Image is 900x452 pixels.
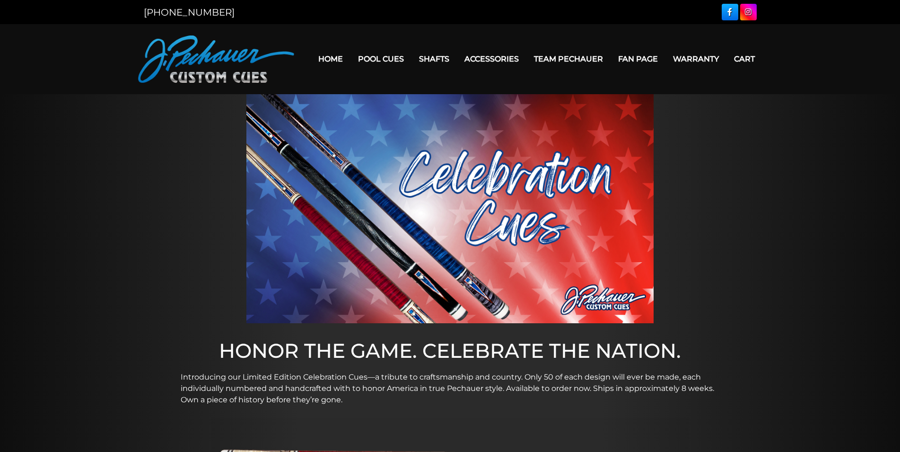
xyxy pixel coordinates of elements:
a: Cart [726,47,762,71]
p: Introducing our Limited Edition Celebration Cues—a tribute to craftsmanship and country. Only 50 ... [181,372,720,406]
a: Pool Cues [350,47,411,71]
a: Warranty [665,47,726,71]
a: Accessories [457,47,526,71]
a: Home [311,47,350,71]
a: Fan Page [611,47,665,71]
a: Shafts [411,47,457,71]
a: [PHONE_NUMBER] [144,7,235,18]
img: Pechauer Custom Cues [138,35,294,83]
a: Team Pechauer [526,47,611,71]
